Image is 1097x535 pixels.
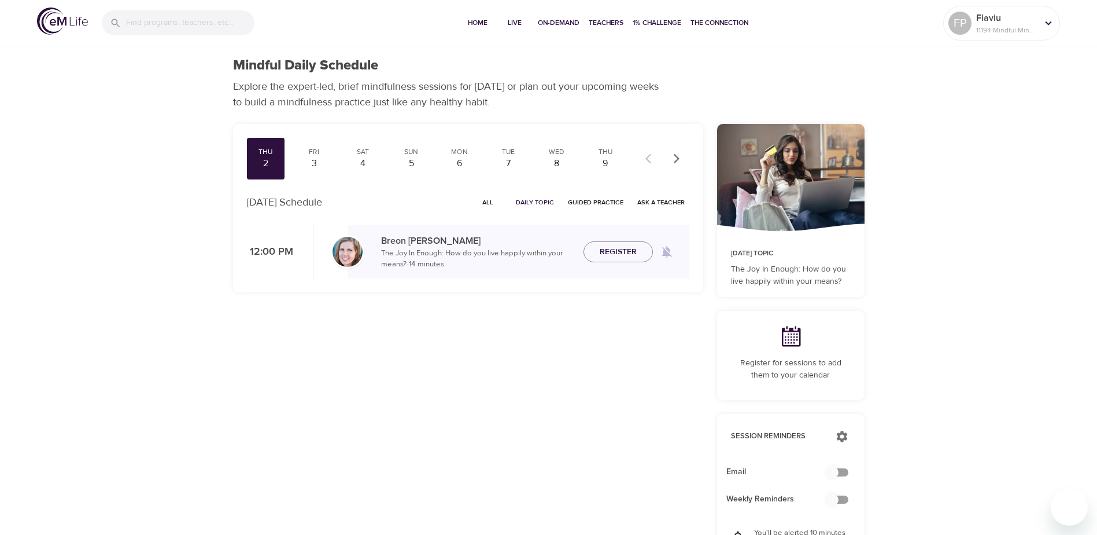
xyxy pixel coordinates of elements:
span: The Connection [690,17,748,29]
div: 9 [591,157,620,170]
div: Thu [591,147,620,157]
div: Sat [348,147,377,157]
span: Daily Topic [516,197,554,208]
button: All [470,193,507,211]
div: 3 [300,157,328,170]
div: 5 [397,157,426,170]
span: Guided Practice [568,197,623,208]
p: Flaviu [976,11,1037,25]
div: Thu [252,147,280,157]
span: Home [464,17,492,29]
span: Email [726,466,837,478]
button: Ask a Teacher [633,193,689,211]
div: 4 [348,157,377,170]
img: logo [37,8,88,35]
div: 7 [494,157,523,170]
div: Sun [397,147,426,157]
span: Ask a Teacher [637,197,685,208]
span: On-Demand [538,17,579,29]
div: 2 [252,157,280,170]
h1: Mindful Daily Schedule [233,57,378,74]
span: Weekly Reminders [726,493,837,505]
div: 6 [445,157,474,170]
img: Breon_Michel-min.jpg [333,237,363,267]
span: All [474,197,502,208]
span: Teachers [589,17,623,29]
span: Live [501,17,529,29]
button: Daily Topic [511,193,559,211]
p: Register for sessions to add them to your calendar [731,357,851,382]
div: FP [948,12,972,35]
div: Fri [300,147,328,157]
p: The Joy In Enough: How do you live happily within your means? [731,263,851,288]
div: Tue [494,147,523,157]
input: Find programs, teachers, etc... [126,10,254,35]
p: 12:00 PM [247,244,293,260]
p: Session Reminders [731,431,824,442]
span: 1% Challenge [633,17,681,29]
p: The Joy In Enough: How do you live happily within your means? · 14 minutes [381,248,574,270]
p: [DATE] Schedule [247,195,322,210]
p: 11194 Mindful Minutes [976,25,1037,35]
p: [DATE] Topic [731,248,851,259]
p: Explore the expert-led, brief mindfulness sessions for [DATE] or plan out your upcoming weeks to ... [233,79,667,110]
div: Wed [542,147,571,157]
div: 8 [542,157,571,170]
span: Remind me when a class goes live every Thursday at 12:00 PM [653,238,681,266]
div: Mon [445,147,474,157]
span: Register [600,245,637,259]
iframe: Button to launch messaging window [1051,489,1088,526]
button: Guided Practice [563,193,628,211]
button: Register [583,241,653,263]
p: Breon [PERSON_NAME] [381,234,574,248]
